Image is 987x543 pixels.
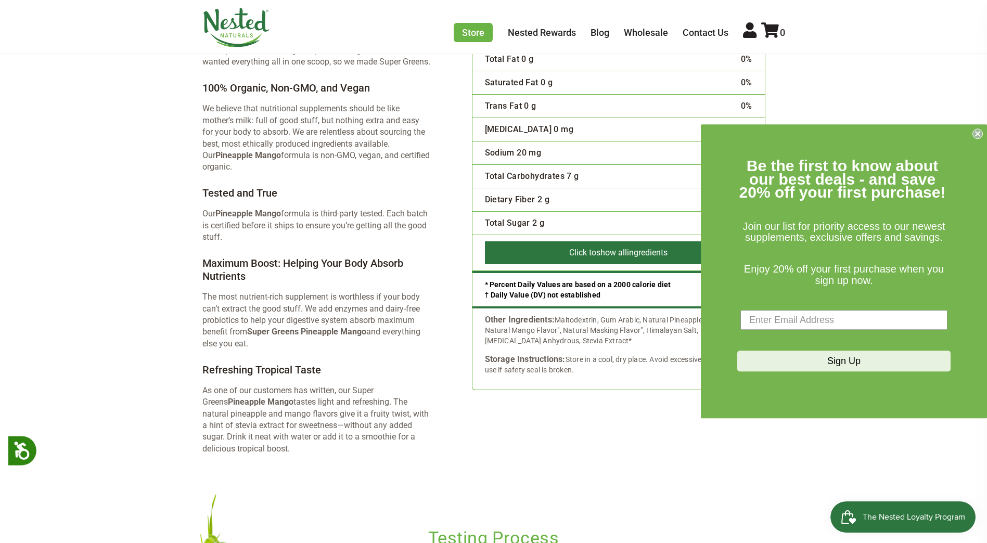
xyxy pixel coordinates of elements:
[472,48,644,71] td: Total Fat 0 g
[644,165,765,188] td: 2%
[472,271,765,308] div: * Percent Daily Values are based on a 2000 calorie diet † Daily Value (DV) not established
[744,263,944,286] span: Enjoy 20% off your first purchase when you sign up now.
[228,397,293,407] strong: Pineapple Mango
[644,141,765,165] td: 1%
[215,150,281,160] strong: Pineapple Mango
[485,354,566,364] b: Storage Instructions:
[202,291,430,350] p: The most nutrient-rich supplement is worthless if your body can’t extract the good stuff. We add ...
[454,23,493,42] a: Store
[761,27,785,38] a: 0
[202,385,430,455] p: As one of our customers has written, our Super Greens tastes light and refreshing. The natural pi...
[215,209,281,218] strong: Pineapple Mango
[472,71,644,95] td: Saturated Fat 0 g
[202,187,430,200] h4: Tested and True
[485,315,752,346] div: Maltodextrin, Gum Arabic, Natural Pineapple Flavor, Natural Mango Flavor", Natural Masking Flavor...
[644,118,765,141] td: 0%
[972,128,983,139] button: Close dialog
[508,27,576,38] a: Nested Rewards
[742,221,945,243] span: Join our list for priority access to our newest supplements, exclusive offers and savings.
[596,248,627,257] span: show all
[485,315,555,325] b: Other Ingredients:
[739,157,946,201] span: Be the first to know about our best deals - and save 20% off your first purchase!
[624,27,668,38] a: Wholesale
[202,208,430,243] p: Our formula is third-party tested. Each batch is certified before it ships to ensure you’re getti...
[701,124,987,418] div: FLYOUT Form
[472,95,644,118] td: Trans Fat 0 g
[591,27,609,38] a: Blog
[644,188,765,212] td: 7%
[683,27,728,38] a: Contact Us
[472,165,644,188] td: Total Carbohydrates 7 g
[644,48,765,71] td: 0%
[472,141,644,165] td: Sodium 20 mg
[485,241,752,264] button: Click toshow allingredients
[202,8,270,47] img: Nested Naturals
[740,311,947,330] input: Enter Email Address
[644,71,765,95] td: 0%
[202,82,430,95] h4: 100% Organic, Non-GMO, and Vegan
[472,212,644,235] td: Total Sugar 2 g
[247,327,366,337] strong: Super Greens Pineapple Mango
[644,95,765,118] td: 0%
[830,501,977,533] iframe: Button to open loyalty program pop-up
[472,188,644,212] td: Dietary Fiber 2 g
[202,364,430,377] h4: Refreshing Tropical Taste
[780,27,785,38] span: 0
[472,118,644,141] td: [MEDICAL_DATA] 0 mg
[485,354,752,375] div: Store in a cool, dry place. Avoid excessive heat. Do not use if safety seal is broken.
[202,257,430,283] h4: Maximum Boost: Helping Your Body Absorb Nutrients
[737,351,951,372] button: Sign Up
[202,103,430,173] p: We believe that nutritional supplements should be like mother’s milk: full of good stuff, but not...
